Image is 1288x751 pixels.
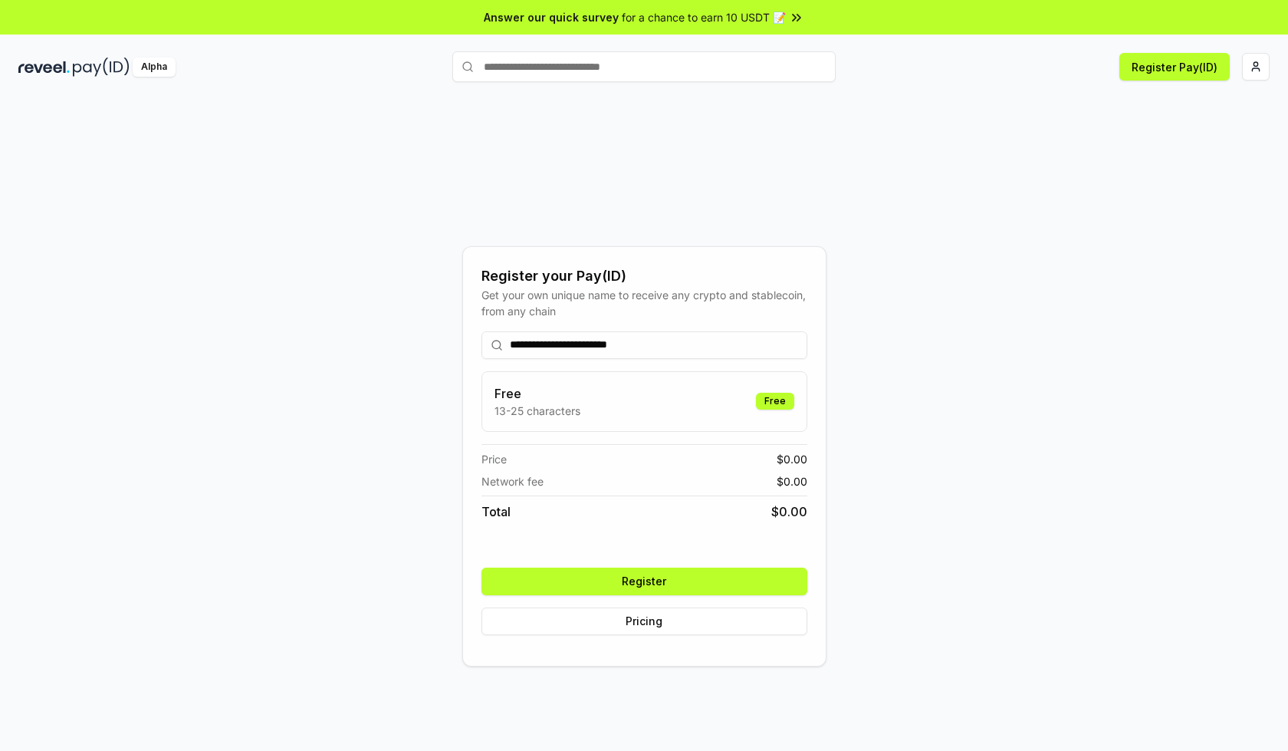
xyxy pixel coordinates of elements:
span: Answer our quick survey [484,9,619,25]
img: reveel_dark [18,58,70,77]
span: for a chance to earn 10 USDT 📝 [622,9,786,25]
span: Total [481,502,511,521]
span: $ 0.00 [777,451,807,467]
button: Pricing [481,608,807,635]
span: Network fee [481,473,544,489]
span: $ 0.00 [777,473,807,489]
div: Register your Pay(ID) [481,265,807,287]
img: pay_id [73,58,130,77]
span: Price [481,451,507,467]
h3: Free [495,384,580,403]
div: Get your own unique name to receive any crypto and stablecoin, from any chain [481,287,807,319]
button: Register [481,568,807,595]
div: Alpha [133,58,176,77]
span: $ 0.00 [771,502,807,521]
p: 13-25 characters [495,403,580,419]
button: Register Pay(ID) [1119,53,1230,81]
div: Free [756,393,794,410]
